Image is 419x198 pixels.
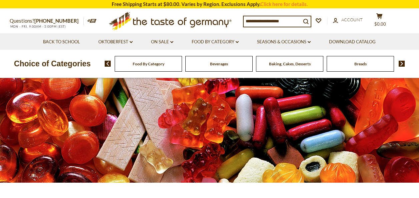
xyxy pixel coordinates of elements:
[10,25,66,28] span: MON - FRI, 9:00AM - 5:00PM (EST)
[10,17,84,25] p: Questions?
[329,38,376,46] a: Download Catalog
[269,61,311,66] a: Baking, Cakes, Desserts
[260,1,308,7] a: Click here for details.
[43,38,80,46] a: Back to School
[354,61,367,66] a: Breads
[341,17,363,22] span: Account
[192,38,239,46] a: Food By Category
[210,61,228,66] a: Beverages
[105,61,111,67] img: previous arrow
[133,61,164,66] a: Food By Category
[370,13,390,30] button: $0.00
[399,61,405,67] img: next arrow
[98,38,133,46] a: Oktoberfest
[257,38,311,46] a: Seasons & Occasions
[34,18,79,24] a: [PHONE_NUMBER]
[151,38,173,46] a: On Sale
[374,21,386,27] span: $0.00
[333,16,363,24] a: Account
